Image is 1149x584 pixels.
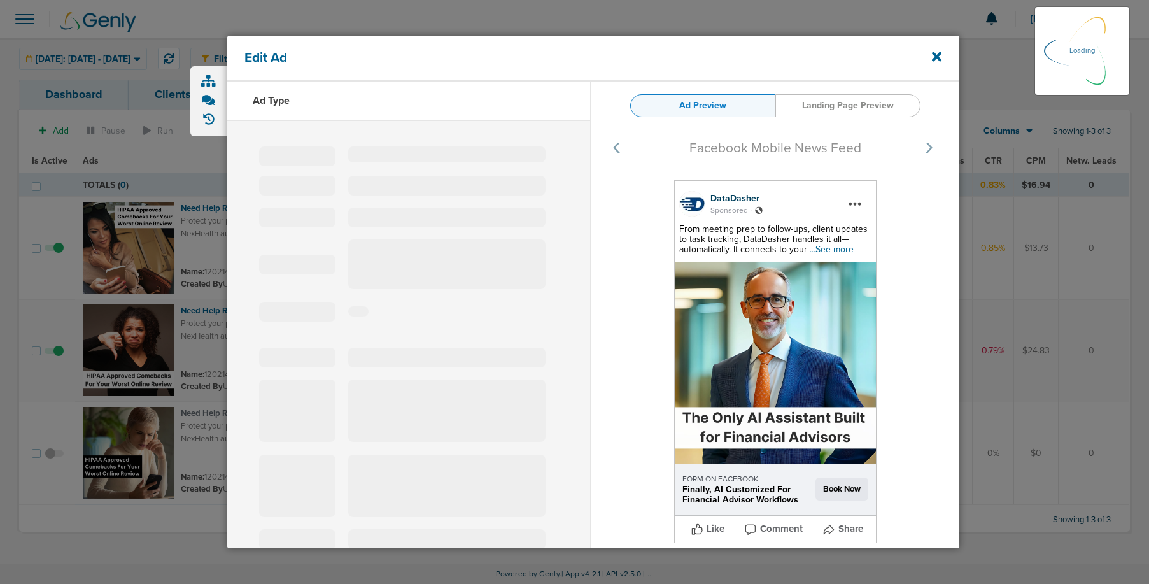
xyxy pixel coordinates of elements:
img: svg+xml;charset=UTF-8,%3Csvg%20width%3D%22125%22%20height%3D%2250%22%20xmlns%3D%22http%3A%2F%2Fww... [591,126,959,273]
div: FORM ON FACEBOOK [682,474,812,485]
div: Finally, AI Customized For Financial Advisor Workflows [682,485,812,505]
span: . [748,204,755,215]
span: ...See more [810,244,854,255]
span: Book Now [815,478,868,501]
h4: Edit Ad [244,50,872,66]
div: DataDasher [710,192,871,205]
span: Sponsored [710,205,748,216]
h3: Ad Type [253,94,290,107]
img: u+htRQAAAAZJREFUAwDDeRR+EKnyNwAAAABJRU5ErkJggg== [675,262,876,464]
a: Ad Preview [630,94,775,117]
span: From meeting prep to follow-ups, client updates to task tracking, DataDasher handles it all—autom... [679,224,868,255]
p: Loading [1069,43,1095,59]
span: Comment [760,522,803,536]
img: 532595952_122112130106956398_1594177583174241242_n.jpg [679,191,705,217]
a: Landing Page Preview [775,94,920,117]
span: Like [707,522,724,536]
span: Share [838,522,863,536]
span: Facebook Mobile News Feed [689,140,861,156]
